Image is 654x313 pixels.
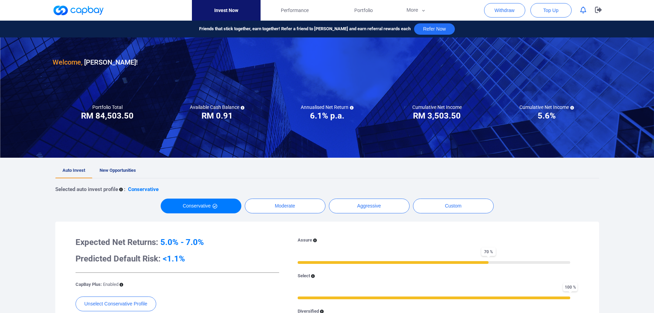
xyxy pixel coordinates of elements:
[301,104,354,110] h5: Annualised Net Return
[161,199,241,213] button: Conservative
[53,58,82,66] span: Welcome,
[413,110,461,121] h3: RM 3,503.50
[538,110,556,121] h3: 5.6%
[329,199,410,213] button: Aggressive
[412,104,462,110] h5: Cumulative Net Income
[76,237,279,248] h3: Expected Net Returns:
[414,23,455,35] button: Refer Now
[484,3,525,18] button: Withdraw
[62,168,85,173] span: Auto Invest
[298,272,310,280] p: Select
[199,25,411,33] span: Friends that stick together, earn together! Refer a friend to [PERSON_NAME] and earn referral rew...
[55,185,118,193] p: Selected auto invest profile
[76,281,118,288] p: CapBay Plus:
[281,7,309,14] span: Performance
[530,3,572,18] button: Top Up
[298,237,312,244] p: Assure
[413,199,494,213] button: Custom
[163,254,185,264] span: <1.1%
[100,168,136,173] span: New Opportunities
[128,185,159,193] p: Conservative
[354,7,373,14] span: Portfolio
[202,110,233,121] h3: RM 0.91
[76,297,157,311] button: Unselect Conservative Profile
[92,104,123,110] h5: Portfolio Total
[310,110,344,121] h3: 6.1% p.a.
[53,57,138,68] h3: [PERSON_NAME] !
[76,253,279,264] h3: Predicted Default Risk:
[103,282,118,287] span: Enabled
[160,237,204,247] span: 5.0% - 7.0%
[124,185,125,193] p: :
[81,110,134,121] h3: RM 84,503.50
[245,199,325,213] button: Moderate
[481,247,496,256] span: 70 %
[519,104,574,110] h5: Cumulative Net Income
[190,104,244,110] h5: Available Cash Balance
[563,283,577,291] span: 100 %
[543,7,558,14] span: Top Up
